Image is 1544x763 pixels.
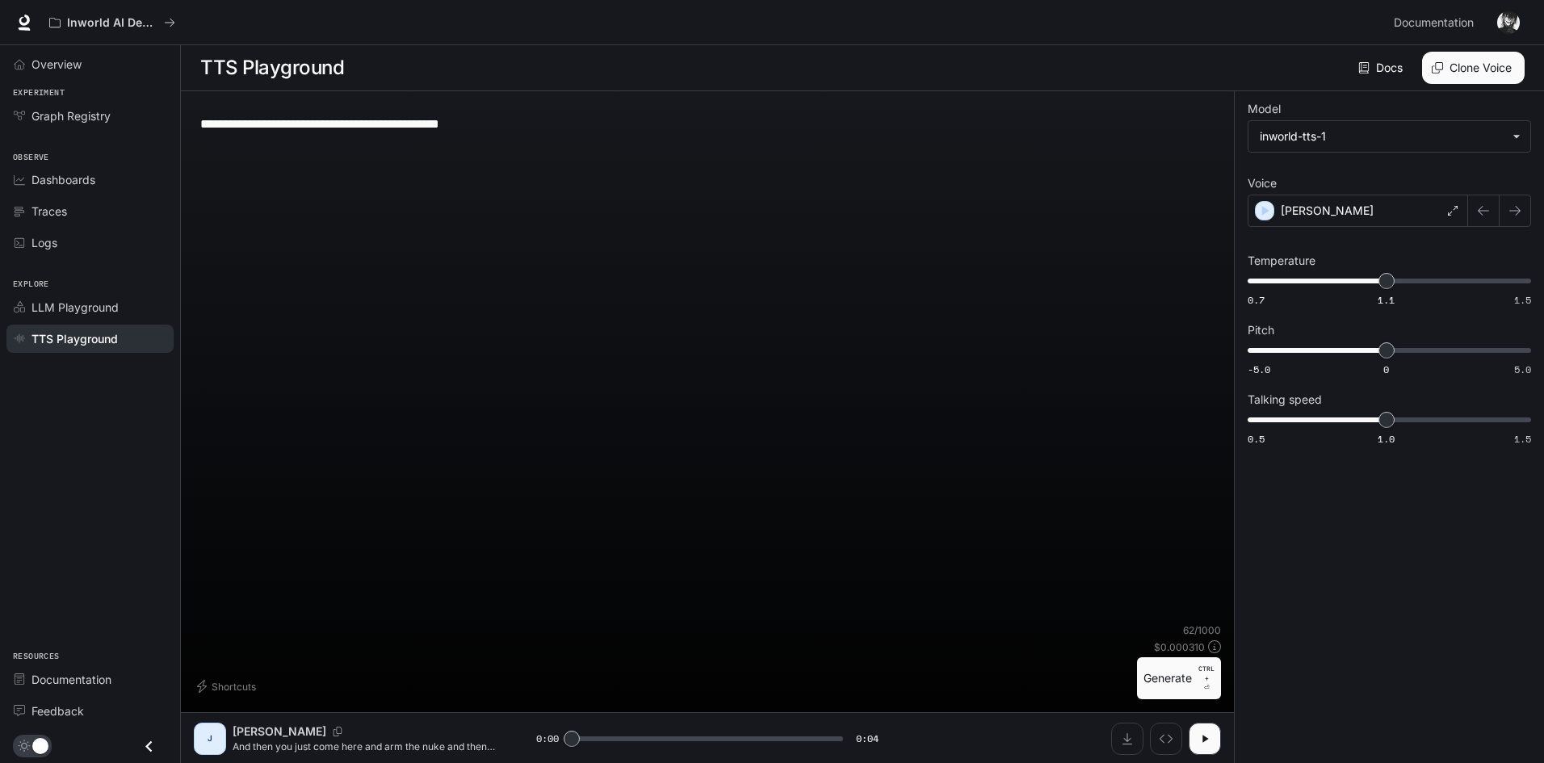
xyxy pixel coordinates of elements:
a: Feedback [6,697,174,725]
h1: TTS Playground [200,52,344,84]
p: Model [1248,103,1281,115]
img: User avatar [1497,11,1520,34]
span: 0.7 [1248,293,1265,307]
span: 0.5 [1248,432,1265,446]
a: Logs [6,228,174,257]
button: GenerateCTRL +⏎ [1137,657,1221,699]
button: All workspaces [42,6,183,39]
div: inworld-tts-1 [1248,121,1530,152]
span: LLM Playground [31,299,119,316]
span: Graph Registry [31,107,111,124]
p: Inworld AI Demos [67,16,157,30]
a: TTS Playground [6,325,174,353]
span: TTS Playground [31,330,118,347]
span: 1.0 [1378,432,1395,446]
a: Documentation [1387,6,1486,39]
span: Documentation [1394,13,1474,33]
a: Docs [1355,52,1409,84]
p: ⏎ [1198,664,1215,693]
a: LLM Playground [6,293,174,321]
button: Copy Voice ID [326,727,349,736]
span: 0:04 [856,731,879,747]
p: Voice [1248,178,1277,189]
a: Traces [6,197,174,225]
span: Traces [31,203,67,220]
button: Close drawer [131,730,167,763]
p: CTRL + [1198,664,1215,683]
p: [PERSON_NAME] [233,723,326,740]
p: [PERSON_NAME] [1281,203,1374,219]
div: J [197,726,223,752]
span: 1.5 [1514,293,1531,307]
span: Documentation [31,671,111,688]
span: 0:00 [536,731,559,747]
button: User avatar [1492,6,1525,39]
button: Inspect [1150,723,1182,755]
p: 62 / 1000 [1183,623,1221,637]
span: 1.5 [1514,432,1531,446]
span: 5.0 [1514,363,1531,376]
a: Overview [6,50,174,78]
a: Documentation [6,665,174,694]
span: 1.1 [1378,293,1395,307]
span: Dashboards [31,171,95,188]
p: $ 0.000310 [1154,640,1205,654]
button: Download audio [1111,723,1143,755]
div: inworld-tts-1 [1260,128,1504,145]
button: Clone Voice [1422,52,1525,84]
span: Feedback [31,702,84,719]
span: -5.0 [1248,363,1270,376]
span: Overview [31,56,82,73]
span: Dark mode toggle [32,736,48,754]
p: Temperature [1248,255,1315,266]
p: Talking speed [1248,394,1322,405]
span: 0 [1383,363,1389,376]
button: Shortcuts [194,673,262,699]
p: Pitch [1248,325,1274,336]
span: Logs [31,234,57,251]
p: And then you just come here and arm the nuke and then... boom. [233,740,497,753]
a: Dashboards [6,166,174,194]
a: Graph Registry [6,102,174,130]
